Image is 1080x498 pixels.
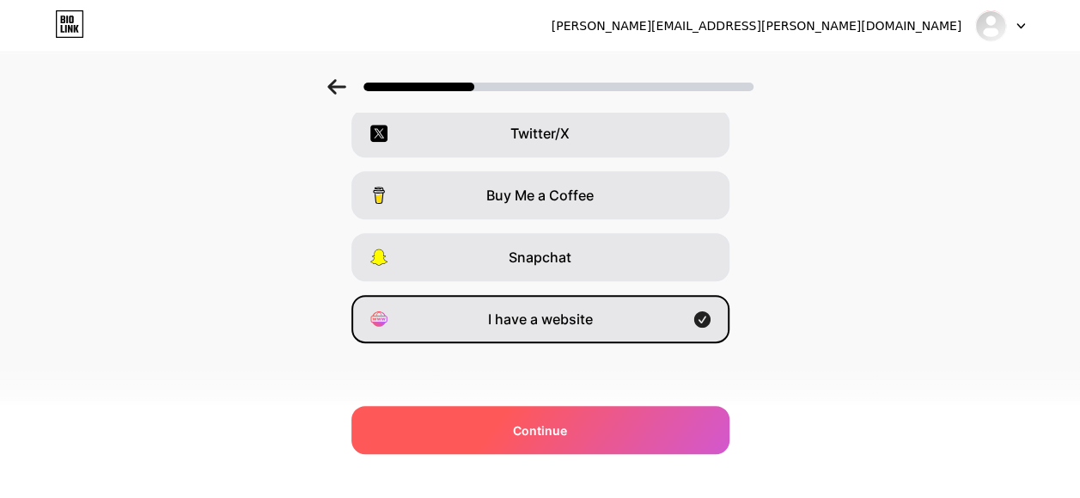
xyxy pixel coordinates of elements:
[974,9,1007,42] img: waltonwoodleadmine
[509,247,571,267] span: Snapchat
[510,123,570,144] span: Twitter/X
[552,17,961,35] div: [PERSON_NAME][EMAIL_ADDRESS][PERSON_NAME][DOMAIN_NAME]
[486,185,594,206] span: Buy Me a Coffee
[513,421,567,440] span: Continue
[488,309,593,329] span: I have a website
